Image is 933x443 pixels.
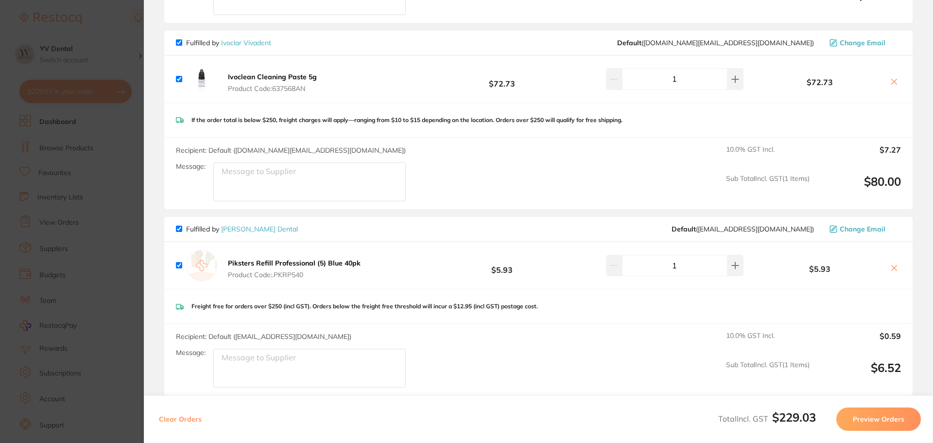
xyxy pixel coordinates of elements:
span: Product Code: .PKRP540 [228,271,361,279]
span: Total Incl. GST [718,414,816,424]
b: $229.03 [772,410,816,425]
img: empty.jpg [186,250,217,281]
span: orders.au@ivoclarvivadent.com [617,39,814,47]
b: Piksters Refill Professional (5) Blue 40pk [228,259,361,267]
b: Default [617,38,641,47]
output: $7.27 [817,145,901,167]
label: Message: [176,349,206,357]
button: Change Email [827,38,901,47]
p: If the order total is below $250, freight charges will apply—ranging from $10 to $15 depending on... [191,117,622,124]
b: Default [672,225,696,233]
button: Piksters Refill Professional (5) Blue 40pk Product Code:.PKRP540 [225,259,363,279]
span: Recipient: Default ( [DOMAIN_NAME][EMAIL_ADDRESS][DOMAIN_NAME] ) [176,146,406,155]
output: $0.59 [817,332,901,353]
span: Sub Total Incl. GST ( 1 Items) [726,361,810,388]
span: Sub Total Incl. GST ( 1 Items) [726,175,810,201]
span: Recipient: Default ( [EMAIL_ADDRESS][DOMAIN_NAME] ) [176,332,351,341]
b: $5.93 [756,265,883,273]
label: Message: [176,162,206,171]
button: Clear Orders [156,408,205,431]
b: Ivoclean Cleaning Paste 5g [228,72,317,81]
button: Preview Orders [836,408,921,431]
output: $6.52 [817,361,901,388]
b: $72.73 [756,78,883,87]
button: Change Email [827,225,901,233]
img: NW5yYm1qNg [186,64,217,95]
p: Fulfilled by [186,225,298,233]
span: Change Email [840,39,885,47]
span: 10.0 % GST Incl. [726,332,810,353]
span: 10.0 % GST Incl. [726,145,810,167]
b: $72.73 [430,70,574,88]
a: Ivoclar Vivadent [221,38,271,47]
p: Freight free for orders over $250 (incl GST). Orders below the freight free threshold will incur ... [191,303,538,310]
span: Change Email [840,225,885,233]
output: $80.00 [817,175,901,201]
span: Product Code: 637568AN [228,85,317,92]
span: sales@piksters.com [672,225,814,233]
p: Fulfilled by [186,39,271,47]
button: Ivoclean Cleaning Paste 5g Product Code:637568AN [225,72,320,93]
b: $5.93 [430,257,574,275]
a: [PERSON_NAME] Dental [221,225,298,233]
